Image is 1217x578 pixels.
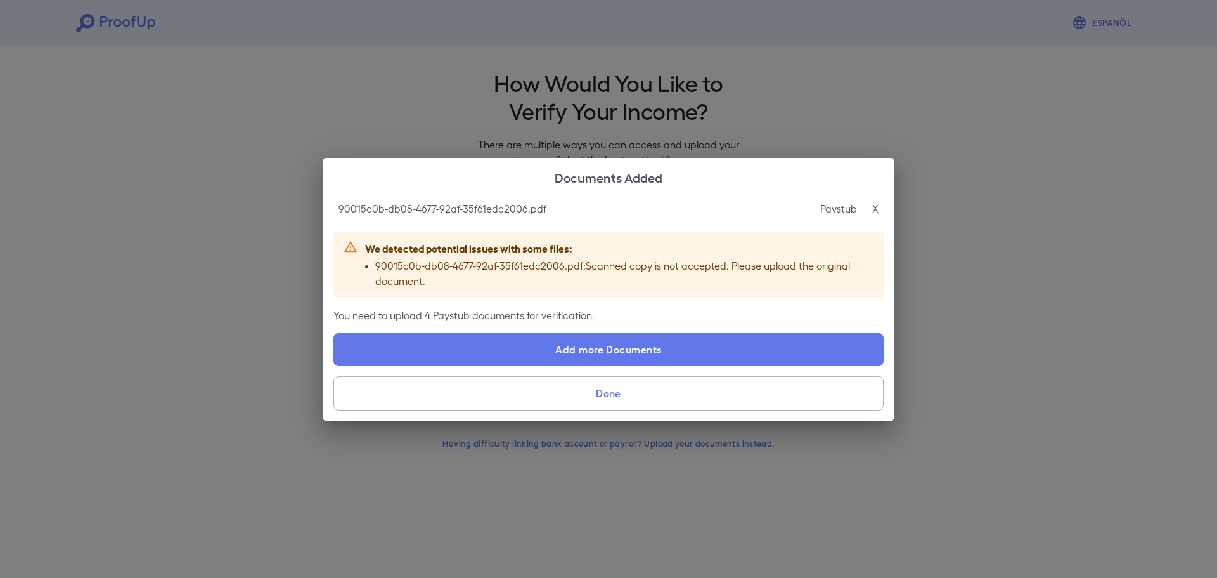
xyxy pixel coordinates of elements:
[375,258,873,289] p: 90015c0b-db08-4677-92af-35f61edc2006.pdf : Scanned copy is not accepted. Please upload the origin...
[338,201,546,216] p: 90015c0b-db08-4677-92af-35f61edc2006.pdf
[872,201,879,216] p: X
[333,376,884,411] button: Done
[333,333,884,366] label: Add more Documents
[820,201,857,216] p: Paystub
[323,158,894,196] h2: Documents Added
[365,240,873,256] p: We detected potential issues with some files:
[333,308,884,323] p: You need to upload 4 Paystub documents for verification.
